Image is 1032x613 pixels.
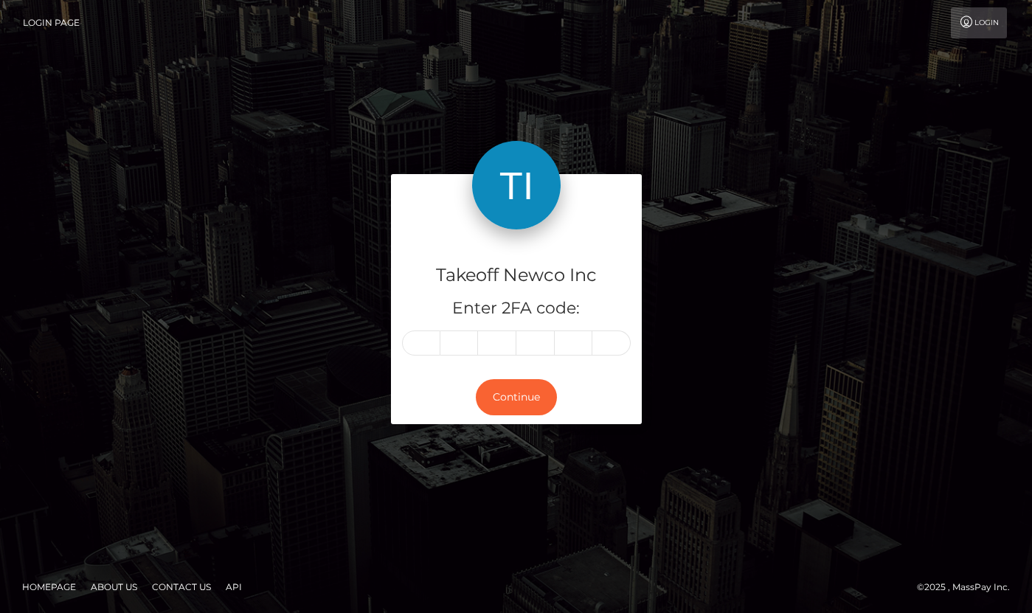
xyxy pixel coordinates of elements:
h4: Takeoff Newco Inc [402,263,631,288]
a: API [220,575,248,598]
a: Login [951,7,1007,38]
a: About Us [85,575,143,598]
button: Continue [476,379,557,415]
img: Takeoff Newco Inc [472,141,561,229]
a: Login Page [23,7,80,38]
a: Homepage [16,575,82,598]
div: © 2025 , MassPay Inc. [917,579,1021,595]
a: Contact Us [146,575,217,598]
h5: Enter 2FA code: [402,297,631,320]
